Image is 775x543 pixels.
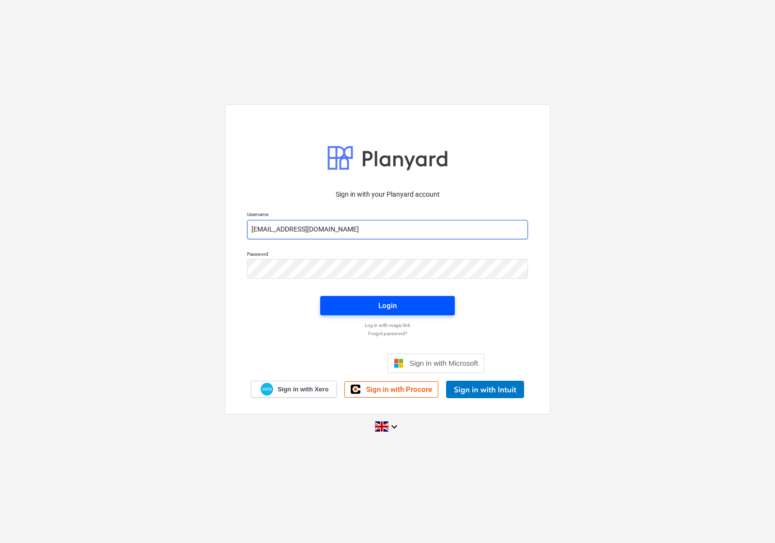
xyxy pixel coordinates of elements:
[320,296,455,315] button: Login
[366,385,432,394] span: Sign in with Procore
[278,385,328,394] span: Sign in with Xero
[409,359,478,367] span: Sign in with Microsoft
[286,353,385,374] iframe: Sign in with Google Button
[261,383,273,396] img: Xero logo
[247,220,528,239] input: Username
[247,251,528,259] p: Password
[378,299,397,312] div: Login
[242,322,533,328] a: Log in with magic link
[727,496,775,543] iframe: Chat Widget
[394,358,403,368] img: Microsoft logo
[247,211,528,219] p: Username
[388,421,400,433] i: keyboard_arrow_down
[247,189,528,200] p: Sign in with your Planyard account
[251,381,337,398] a: Sign in with Xero
[242,330,533,337] a: Forgot password?
[344,381,438,398] a: Sign in with Procore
